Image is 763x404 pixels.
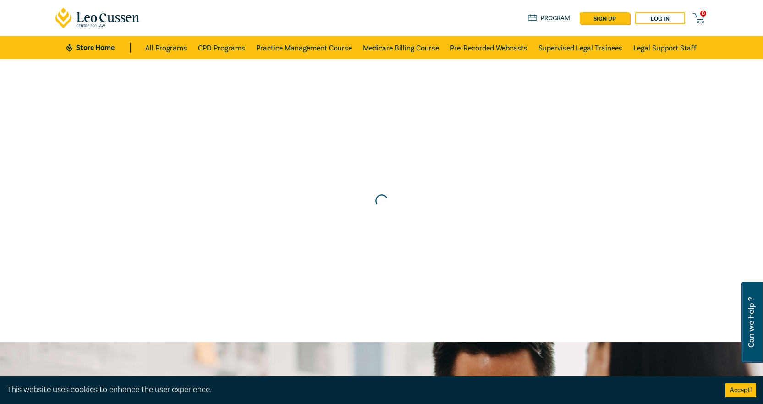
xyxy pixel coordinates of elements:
[633,36,697,59] a: Legal Support Staff
[747,288,756,357] span: Can we help ?
[580,12,630,24] a: sign up
[66,43,130,53] a: Store Home
[700,11,706,17] span: 0
[635,12,685,24] a: Log in
[256,36,352,59] a: Practice Management Course
[450,36,527,59] a: Pre-Recorded Webcasts
[198,36,245,59] a: CPD Programs
[538,36,622,59] a: Supervised Legal Trainees
[725,383,756,397] button: Accept cookies
[7,384,712,396] div: This website uses cookies to enhance the user experience.
[363,36,439,59] a: Medicare Billing Course
[145,36,187,59] a: All Programs
[528,13,571,23] a: Program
